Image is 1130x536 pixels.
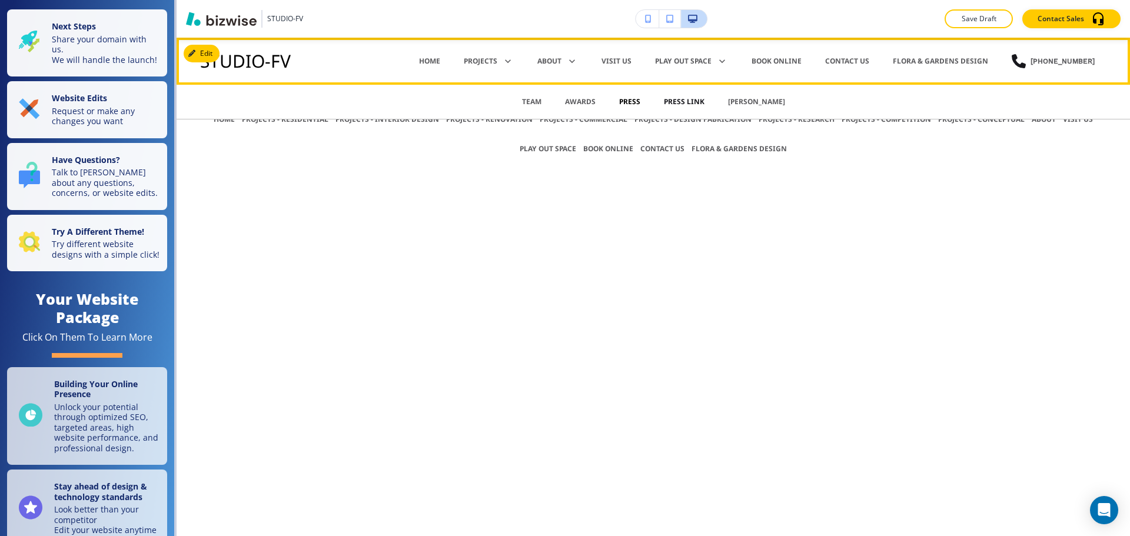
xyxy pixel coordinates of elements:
p: Projects - Commercial [536,114,631,125]
p: Visit Us [1059,114,1096,125]
strong: Stay ahead of design & technology standards [54,481,147,502]
button: Edit [184,45,220,62]
p: Play Out Space [516,144,580,154]
strong: Next Steps [52,21,96,32]
p: Contact Us [825,56,869,66]
p: Book Online [752,56,802,66]
p: About [1028,114,1059,125]
strong: Website Edits [52,92,107,104]
strong: Building Your Online Presence [54,378,138,400]
h4: Your Website Package [7,290,167,327]
p: Look better than your competitor Edit your website anytime [54,504,160,535]
p: Flora & Gardens Design [688,144,790,154]
p: Unlock your potential through optimized SEO, targeted areas, high website performance, and profes... [54,402,160,454]
a: Flora & Gardens Design [893,56,988,66]
strong: Have Questions? [52,154,120,165]
p: Projects - Competition [838,114,935,125]
p: Projects - Research [755,114,838,125]
button: Have Questions?Talk to [PERSON_NAME] about any questions, concerns, or website edits. [7,143,167,210]
p: Try different website designs with a simple click! [52,239,160,259]
h3: STUDIO-FV [267,14,303,24]
button: STUDIO-FV [186,10,303,28]
a: [PHONE_NUMBER] [1012,44,1095,79]
p: Book Online [580,144,637,154]
p: Home [210,114,238,125]
p: Share your domain with us. We will handle the launch! [52,34,160,65]
p: Projects - Residential [238,114,332,125]
h3: STUDIO-FV [200,51,291,71]
p: Save Draft [960,14,998,24]
button: Try A Different Theme!Try different website designs with a simple click! [7,215,167,272]
button: Website EditsRequest or make any changes you want [7,81,167,138]
p: Visit Us [601,56,632,66]
p: Play Out Space [655,56,712,66]
p: Projects [464,56,497,66]
p: Projects - Interior Design [332,114,443,125]
a: Flora & Gardens Design [688,134,790,164]
p: Contact Sales [1038,14,1084,24]
strong: Try A Different Theme! [52,226,144,237]
p: Projects - Design Fabrication [631,114,755,125]
button: Contact Sales [1022,9,1121,28]
p: Home [419,56,440,66]
button: Save Draft [945,9,1013,28]
img: Bizwise Logo [186,12,257,26]
button: Next StepsShare your domain with us.We will handle the launch! [7,9,167,76]
div: Open Intercom Messenger [1090,496,1118,524]
div: Click On Them To Learn More [22,331,152,344]
p: About [537,56,561,66]
a: Building Your Online PresenceUnlock your potential through optimized SEO, targeted areas, high we... [7,367,167,465]
p: Projects - Conceptual [935,114,1028,125]
p: Request or make any changes you want [52,106,160,126]
p: Projects - Renovation [443,114,536,125]
p: Talk to [PERSON_NAME] about any questions, concerns, or website edits. [52,167,160,198]
p: Contact Us [637,144,688,154]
